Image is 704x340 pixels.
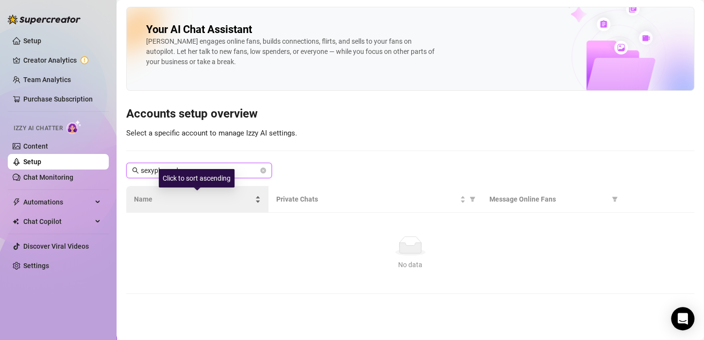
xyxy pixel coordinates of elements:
button: close-circle [260,168,266,173]
span: filter [469,196,475,202]
span: Message Online Fans [489,194,608,204]
a: Chat Monitoring [23,173,73,181]
a: Purchase Subscription [23,95,93,103]
span: thunderbolt [13,198,20,206]
span: filter [468,192,477,206]
div: [PERSON_NAME] engages online fans, builds connections, flirts, and sells to your fans on autopilo... [146,36,437,67]
span: filter [612,196,618,202]
a: Setup [23,37,41,45]
a: Team Analytics [23,76,71,84]
span: Name [134,194,253,204]
span: Chat Copilot [23,214,92,229]
h2: Your AI Chat Assistant [146,23,252,36]
th: Name [126,186,268,213]
input: Search account [141,165,258,176]
span: Automations [23,194,92,210]
a: Setup [23,158,41,166]
th: Private Chats [268,186,482,213]
img: Chat Copilot [13,218,19,225]
span: Izzy AI Chatter [14,124,63,133]
span: search [132,167,139,174]
span: Private Chats [276,194,458,204]
div: No data [138,259,683,270]
h3: Accounts setup overview [126,106,694,122]
span: Select a specific account to manage Izzy AI settings. [126,129,297,137]
a: Creator Analytics exclamation-circle [23,52,101,68]
a: Content [23,142,48,150]
img: logo-BBDzfeDw.svg [8,15,81,24]
a: Settings [23,262,49,270]
div: Open Intercom Messenger [671,307,694,330]
img: AI Chatter [67,120,82,134]
span: filter [610,192,620,206]
div: Click to sort ascending [159,169,235,187]
a: Discover Viral Videos [23,242,89,250]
